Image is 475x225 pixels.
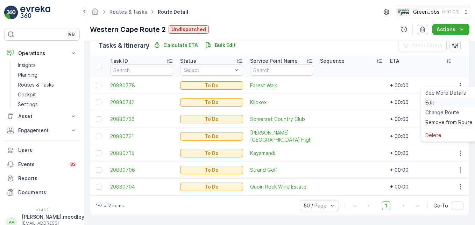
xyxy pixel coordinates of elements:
[110,116,173,123] a: 20880736
[425,109,459,116] span: Change Route
[320,57,345,64] p: Sequence
[387,178,456,195] td: + 00:00
[156,8,190,15] span: Route Detail
[387,145,456,162] td: + 00:00
[180,183,243,191] button: To Do
[91,11,99,16] a: Homepage
[4,6,18,20] img: logo
[205,116,219,123] p: To Do
[96,134,101,139] div: Toggle Row Selected
[18,189,77,196] p: Documents
[215,42,236,49] p: Bulk Edit
[398,40,447,51] button: Clear Filters
[18,81,54,88] p: Routes & Tasks
[390,57,399,64] p: ETA
[4,208,80,212] span: v 1.48.1
[4,123,80,137] button: Engagement
[99,41,149,50] p: Tasks & Itinerary
[18,71,37,79] p: Planning
[180,132,243,141] button: To Do
[110,82,173,89] a: 20880778
[96,83,101,88] div: Toggle Row Selected
[425,119,473,126] span: Remove from Route
[110,133,173,140] a: 20880721
[15,90,80,100] a: Cockpit
[96,116,101,122] div: Toggle Row Selected
[110,166,173,173] a: 20880706
[387,111,456,128] td: + 00:00
[96,100,101,105] div: Toggle Row Selected
[382,201,390,210] span: 1
[96,203,124,209] p: 1-7 of 7 items
[180,166,243,174] button: To Do
[413,8,439,15] p: GreenJobs
[250,99,313,106] a: Kilokox
[425,132,441,139] span: Delete
[396,8,410,16] img: Green_Jobs_Logo.png
[22,213,84,220] p: [PERSON_NAME].moodley
[171,26,206,33] p: Undispatched
[18,91,36,98] p: Cockpit
[110,99,173,106] a: 20880742
[169,25,209,34] button: Undispatched
[250,82,313,89] a: Forest Walk
[15,80,80,90] a: Routes & Tasks
[15,70,80,80] a: Planning
[387,77,456,94] td: + 00:00
[110,150,173,157] a: 20880715
[180,98,243,107] button: To Do
[110,57,128,64] p: Task ID
[250,57,298,64] p: Service Point Name
[250,129,313,143] span: [PERSON_NAME] [GEOGRAPHIC_DATA] High
[110,64,173,76] input: Search
[425,99,434,106] span: Edit
[442,9,460,15] p: ( +02:00 )
[15,100,80,109] a: Settings
[90,24,166,35] p: Western Cape Route 2
[18,50,66,57] p: Operations
[4,143,80,157] a: Users
[412,42,442,49] p: Clear Filters
[18,62,36,69] p: Insights
[18,127,66,134] p: Engagement
[4,109,80,123] button: Asset
[205,133,219,140] p: To Do
[15,60,80,70] a: Insights
[387,94,456,111] td: + 00:00
[250,183,313,190] a: Quoin Rock Wine Estate
[437,26,455,33] p: Actions
[425,89,466,96] span: See More Details
[250,166,313,173] a: Strand Golf
[96,150,101,156] div: Toggle Row Selected
[180,149,243,157] button: To Do
[205,99,219,106] p: To Do
[387,162,456,178] td: + 00:00
[202,41,239,49] button: Bulk Edit
[432,24,469,35] button: Actions
[68,32,75,37] p: ⌘B
[109,9,147,15] a: Routes & Tasks
[433,202,448,209] span: Go To
[387,128,456,145] td: + 00:00
[250,116,313,123] a: Somerset Country Club
[4,157,80,171] a: Events82
[70,162,76,167] p: 82
[250,64,313,76] input: Search
[18,161,65,168] p: Events
[4,185,80,199] a: Documents
[110,183,173,190] a: 20880704
[205,183,219,190] p: To Do
[151,41,201,49] button: Calculate ETA
[18,113,66,120] p: Asset
[180,57,196,64] p: Status
[4,46,80,60] button: Operations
